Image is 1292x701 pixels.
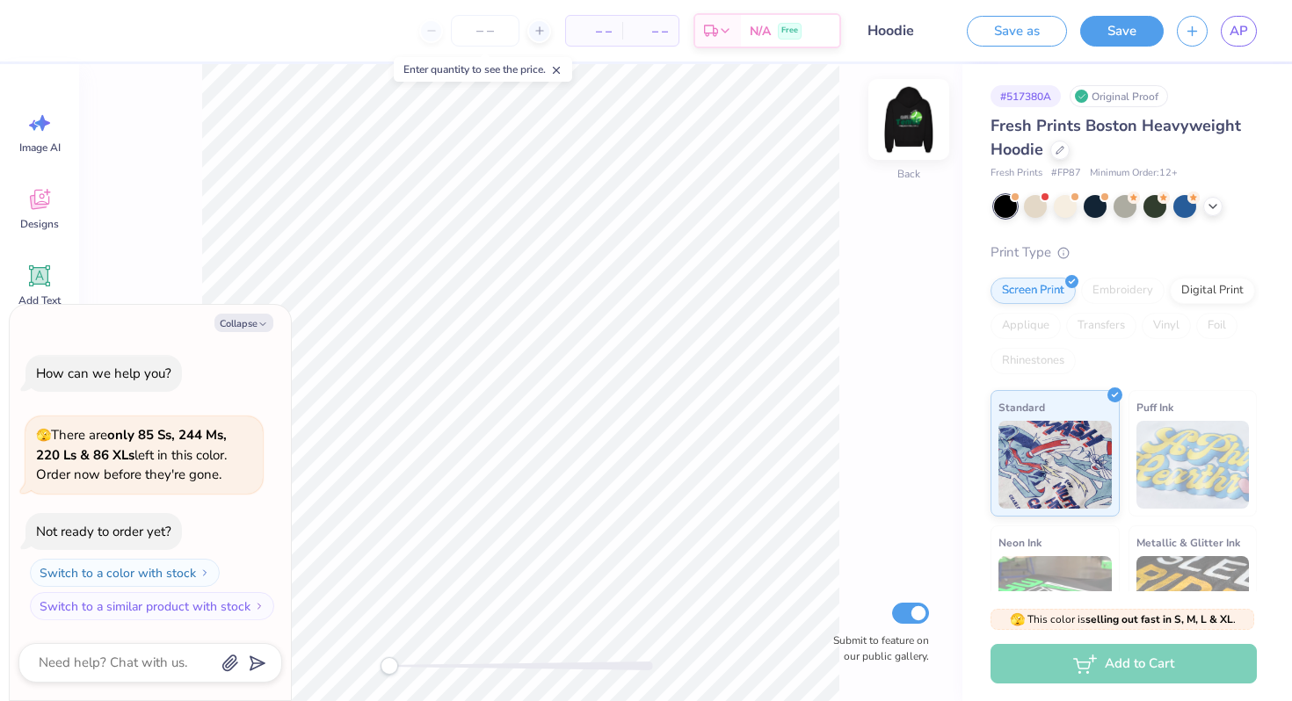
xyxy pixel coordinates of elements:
[750,22,771,40] span: N/A
[1196,313,1238,339] div: Foil
[20,217,59,231] span: Designs
[254,601,265,611] img: Switch to a similar product with stock
[1136,421,1250,509] img: Puff Ink
[991,85,1061,107] div: # 517380A
[36,426,227,464] strong: only 85 Ss, 244 Ms, 220 Ls & 86 XLs
[19,141,61,155] span: Image AI
[1221,16,1257,47] a: AP
[18,293,61,307] span: Add Text
[967,16,1067,47] button: Save as
[1085,612,1233,626] strong: selling out fast in S, M, L & XL
[577,22,612,40] span: – –
[633,22,668,40] span: – –
[897,166,920,182] div: Back
[1090,166,1178,181] span: Minimum Order: 12 +
[824,632,929,664] label: Submit to feature on our public gallery.
[36,426,227,483] span: There are left in this color. Order now before they're gone.
[998,533,1042,552] span: Neon Ink
[200,567,210,578] img: Switch to a color with stock
[1070,85,1168,107] div: Original Proof
[30,559,220,587] button: Switch to a color with stock
[1230,21,1248,41] span: AP
[1080,16,1164,47] button: Save
[781,25,798,37] span: Free
[30,592,274,620] button: Switch to a similar product with stock
[36,365,171,382] div: How can we help you?
[991,278,1076,304] div: Screen Print
[1010,611,1236,627] span: This color is .
[998,398,1045,416] span: Standard
[394,57,572,82] div: Enter quantity to see the price.
[36,427,51,444] span: 🫣
[854,13,940,48] input: Untitled Design
[1066,313,1136,339] div: Transfers
[998,421,1112,509] img: Standard
[998,556,1112,644] img: Neon Ink
[1170,278,1255,304] div: Digital Print
[1136,556,1250,644] img: Metallic & Glitter Ink
[381,657,398,675] div: Accessibility label
[1136,398,1173,416] span: Puff Ink
[991,242,1257,263] div: Print Type
[451,15,519,47] input: – –
[1136,533,1240,552] span: Metallic & Glitter Ink
[874,84,944,155] img: Back
[991,313,1061,339] div: Applique
[214,314,273,332] button: Collapse
[991,348,1076,374] div: Rhinestones
[36,523,171,540] div: Not ready to order yet?
[991,115,1241,160] span: Fresh Prints Boston Heavyweight Hoodie
[991,166,1042,181] span: Fresh Prints
[1051,166,1081,181] span: # FP87
[1142,313,1191,339] div: Vinyl
[1010,611,1025,628] span: 🫣
[1081,278,1165,304] div: Embroidery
